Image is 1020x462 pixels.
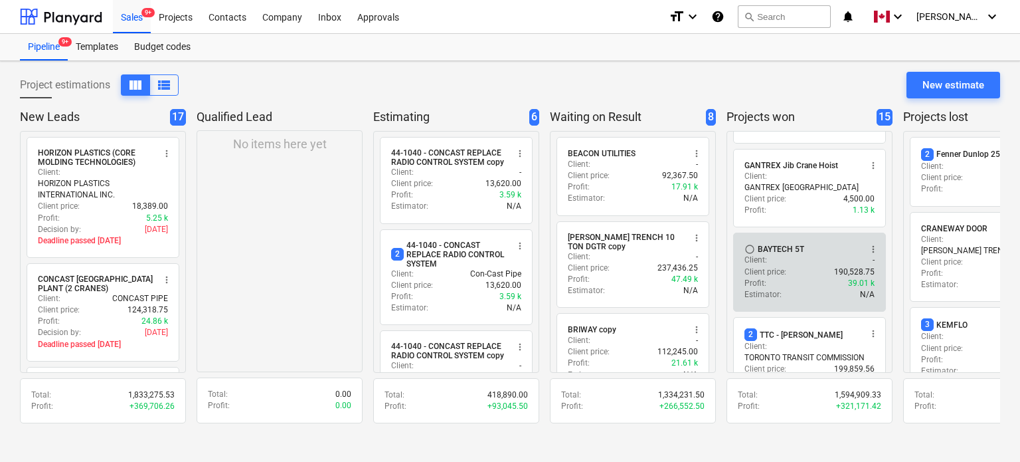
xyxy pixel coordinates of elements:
p: 21.61 k [671,358,698,369]
p: Total : [738,390,758,401]
p: Client price : [391,178,433,189]
button: Search [738,5,831,28]
span: 2 [921,148,934,161]
p: 3.59 k [499,189,521,201]
p: Estimator : [568,370,605,381]
p: - [696,159,698,170]
p: Profit : [744,205,766,216]
p: Client : [38,167,60,178]
div: HORIZON PLASTICS (CORE MOLDING TECHNOLOGIES) [38,148,153,167]
p: 13,620.00 [485,280,521,291]
p: Client price : [568,263,610,274]
span: 6 [529,109,539,126]
p: N/A [860,289,875,300]
p: 1,833,275.53 [128,390,175,401]
p: Profit : [384,401,406,412]
a: Templates [68,34,126,60]
p: Profit : [568,358,590,369]
p: - [873,255,875,266]
span: search [744,11,754,22]
div: CONCAST [GEOGRAPHIC_DATA] PLANT (2 CRANES) [38,275,153,293]
a: Pipeline9+ [20,34,68,60]
p: Decision by : [38,327,81,338]
p: 1,594,909.33 [835,390,881,401]
p: CONCAST PIPE [112,293,168,304]
div: GANTREX Jib Crane Hoist [744,160,838,171]
div: BEACON UTILITIES [568,148,636,159]
span: View as columns [156,77,172,93]
p: N/A [507,302,521,314]
span: 15 [877,109,892,126]
span: more_vert [161,275,172,285]
p: 1,334,231.50 [658,390,705,401]
p: N/A [683,370,698,381]
p: N/A [683,193,698,204]
p: + 266,552.50 [659,401,705,412]
p: Total : [561,390,581,401]
p: - [519,360,521,372]
span: more_vert [515,342,525,352]
span: 3 [921,318,934,331]
p: Client price : [744,364,786,375]
span: more_vert [868,328,879,339]
span: 9+ [141,8,155,17]
p: 24.86 k [141,316,168,327]
div: New estimate [922,76,984,94]
p: Total : [384,390,404,401]
p: Client price : [391,280,433,291]
p: 92,367.50 [662,170,698,181]
p: Client : [921,234,944,245]
div: Pipeline [20,34,68,60]
p: Qualified Lead [197,109,357,125]
p: Client : [38,293,60,304]
p: Profit : [568,181,590,193]
p: 112,245.00 [657,346,698,358]
p: TORONTO TRANSIT COMMISSION [744,352,865,364]
span: [PERSON_NAME] [916,11,983,22]
p: GANTREX [GEOGRAPHIC_DATA] [744,182,859,193]
div: BAYTECH 5T [758,244,804,255]
div: 44-1040 - CONCAST REPLACE RADIO CONTROL SYSTEM copy [391,342,507,360]
p: 190,528.75 [834,267,875,278]
span: more_vert [515,148,525,159]
p: Estimator : [744,289,782,300]
p: Estimator : [391,201,428,212]
p: 0.00 [335,389,351,400]
p: Estimator : [568,285,605,296]
p: Profit : [38,213,60,224]
p: Client price : [38,201,80,212]
p: - [696,335,698,346]
p: Client : [568,251,590,263]
p: Client price : [568,346,610,358]
p: Profit : [921,354,943,366]
p: 3.59 k [499,291,521,302]
p: 124,318.75 [127,304,168,316]
span: more_vert [161,148,172,159]
p: Estimating [373,109,524,126]
p: Projects won [726,109,871,126]
button: New estimate [906,72,1000,98]
div: BRIWAY copy [568,324,616,335]
p: Estimator : [568,193,605,204]
i: format_size [669,9,685,25]
p: Deadline passed [DATE] [38,235,168,247]
p: Client price : [921,257,963,268]
a: Budget codes [126,34,199,60]
p: 17.91 k [671,181,698,193]
span: more_vert [868,160,879,171]
p: Profit : [738,401,760,412]
p: 4,500.00 [843,193,875,205]
p: [DATE] [145,327,168,338]
p: + 369,706.26 [129,401,175,412]
p: Client price : [744,267,786,278]
div: 44-1040 - CONCAST REPLACE RADIO CONTROL SYSTEM copy [391,148,507,167]
p: Client : [921,331,944,342]
p: - [519,167,521,178]
span: 9+ [58,37,72,47]
p: [DATE] [145,224,168,235]
p: Profit : [31,401,53,412]
p: New Leads [20,109,165,126]
p: 237,436.25 [657,263,698,274]
p: Client : [568,159,590,170]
